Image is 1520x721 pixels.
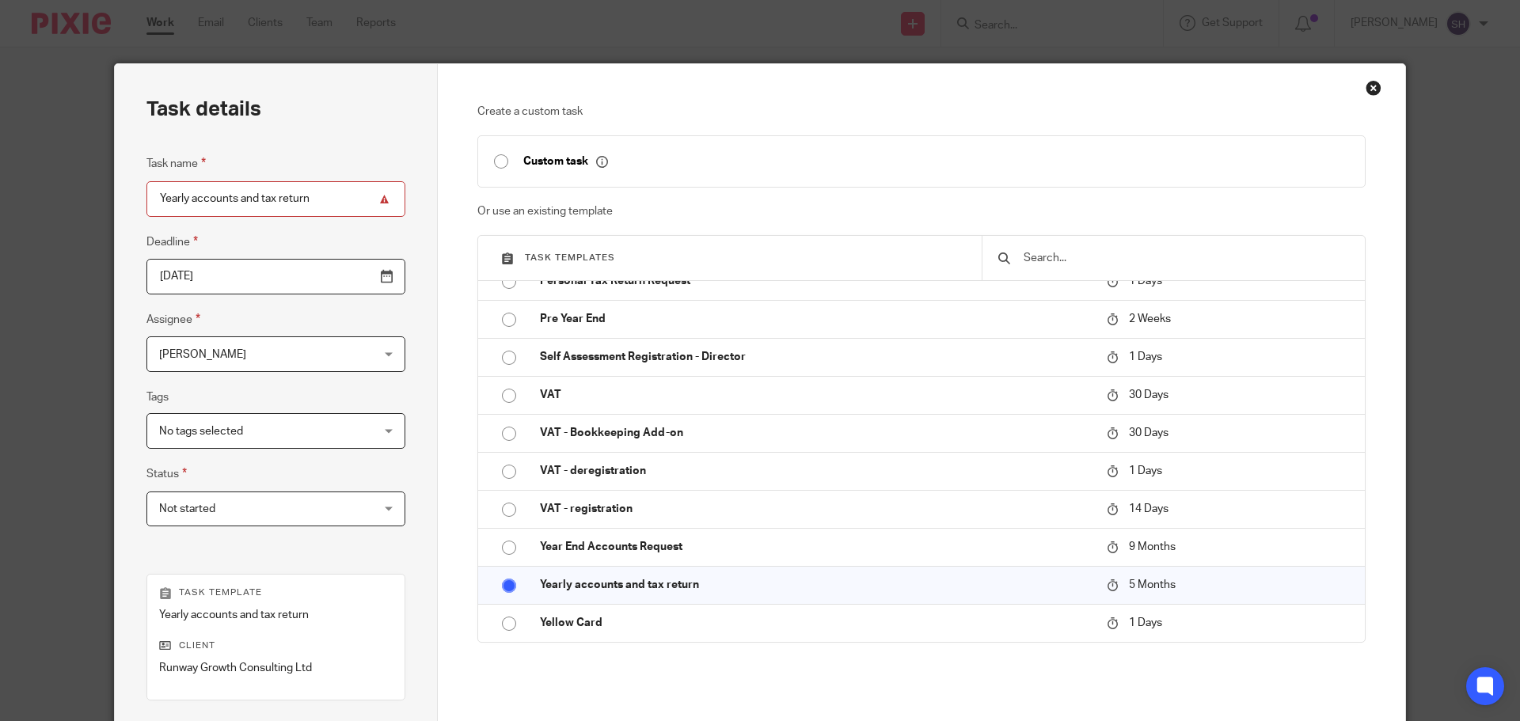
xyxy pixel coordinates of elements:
[1129,618,1162,629] span: 1 Days
[540,463,1091,479] p: VAT - deregistration
[540,273,1091,289] p: Personal Tax Return Request
[159,426,243,437] span: No tags selected
[159,607,393,623] p: Yearly accounts and tax return
[540,615,1091,631] p: Yellow Card
[146,233,198,251] label: Deadline
[146,389,169,405] label: Tags
[523,154,608,169] p: Custom task
[159,349,246,360] span: [PERSON_NAME]
[540,501,1091,517] p: VAT - registration
[540,311,1091,327] p: Pre Year End
[146,154,206,173] label: Task name
[1366,80,1381,96] div: Close this dialog window
[477,203,1366,219] p: Or use an existing template
[540,349,1091,365] p: Self Assessment Registration - Director
[159,586,393,599] p: Task template
[1129,389,1168,400] span: 30 Days
[1129,275,1162,287] span: 1 Days
[146,181,405,217] input: Task name
[1129,541,1176,552] span: 9 Months
[540,577,1091,593] p: Yearly accounts and tax return
[540,539,1091,555] p: Year End Accounts Request
[1129,503,1168,514] span: 14 Days
[1022,249,1349,267] input: Search...
[525,253,615,262] span: Task templates
[540,387,1091,403] p: VAT
[1129,427,1168,438] span: 30 Days
[159,503,215,514] span: Not started
[1129,465,1162,476] span: 1 Days
[159,639,393,652] p: Client
[159,660,393,676] p: Runway Growth Consulting Ltd
[1129,579,1176,590] span: 5 Months
[477,104,1366,120] p: Create a custom task
[1129,351,1162,362] span: 1 Days
[146,259,405,294] input: Pick a date
[1129,313,1171,324] span: 2 Weeks
[146,310,200,328] label: Assignee
[540,425,1091,441] p: VAT - Bookkeeping Add-on
[146,96,261,123] h2: Task details
[146,465,187,483] label: Status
